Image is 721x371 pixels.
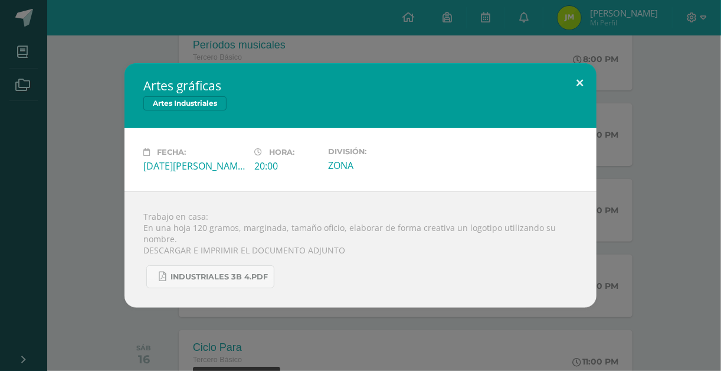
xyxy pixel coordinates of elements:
label: División: [328,147,430,156]
div: Trabajo en casa: En una hoja 120 gramos, marginada, tamaño oficio, elaborar de forma creativa un ... [124,191,597,308]
div: [DATE][PERSON_NAME] [143,160,245,173]
span: Artes Industriales [143,96,227,110]
a: INDUSTRIALES 3B 4.pdf [146,265,274,288]
span: INDUSTRIALES 3B 4.pdf [171,272,268,282]
button: Close (Esc) [563,63,597,103]
span: Fecha: [157,148,186,157]
span: Hora: [269,148,294,157]
div: 20:00 [254,160,319,173]
h2: Artes gráficas [143,77,578,94]
div: ZONA [328,159,430,172]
